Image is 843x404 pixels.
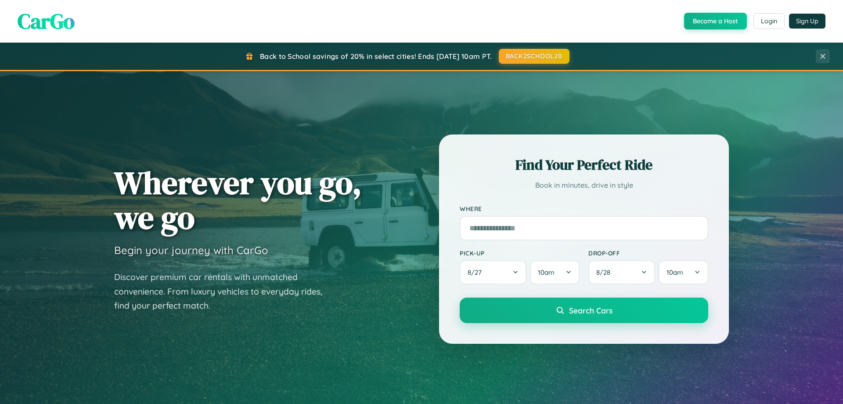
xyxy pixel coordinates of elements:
span: Search Cars [569,306,612,315]
span: 8 / 28 [596,268,615,277]
button: 8/27 [460,260,526,284]
button: 10am [530,260,580,284]
span: 8 / 27 [468,268,486,277]
label: Pick-up [460,249,580,257]
button: 8/28 [588,260,655,284]
button: Search Cars [460,298,708,323]
button: Become a Host [684,13,747,29]
h1: Wherever you go, we go [114,165,362,235]
span: Back to School savings of 20% in select cities! Ends [DATE] 10am PT. [260,52,492,61]
button: 10am [659,260,708,284]
button: Login [753,13,785,29]
button: BACK2SCHOOL20 [499,49,569,64]
span: CarGo [18,7,75,36]
label: Where [460,205,708,212]
p: Discover premium car rentals with unmatched convenience. From luxury vehicles to everyday rides, ... [114,270,334,313]
span: 10am [538,268,555,277]
h3: Begin your journey with CarGo [114,244,268,257]
button: Sign Up [789,14,825,29]
span: 10am [666,268,683,277]
h2: Find Your Perfect Ride [460,155,708,175]
p: Book in minutes, drive in style [460,179,708,192]
label: Drop-off [588,249,708,257]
